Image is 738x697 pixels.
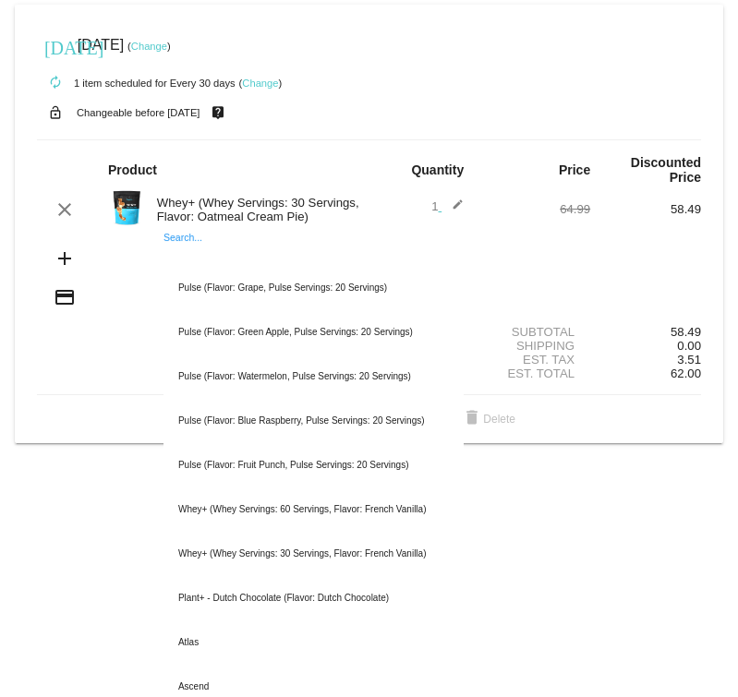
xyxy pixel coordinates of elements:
mat-icon: delete [461,408,483,430]
div: 58.49 [590,202,701,216]
div: Subtotal [479,325,590,339]
strong: Quantity [411,162,464,177]
div: 58.49 [590,325,701,339]
mat-icon: autorenew [44,72,67,94]
strong: Discounted Price [631,155,701,185]
small: Changeable before [DATE] [77,107,200,118]
span: 62.00 [671,367,701,380]
div: Atlas [163,620,464,665]
div: 64.99 [479,202,590,216]
mat-icon: add [54,247,76,270]
div: Pulse (Flavor: Fruit Punch, Pulse Servings: 20 Servings) [163,443,464,487]
span: Delete [461,413,515,426]
button: Delete [446,403,530,436]
mat-icon: edit [442,198,464,221]
strong: Product [108,162,157,177]
a: Change [131,41,167,52]
strong: Price [559,162,590,177]
div: Plant+ - Dutch Chocolate (Flavor: Dutch Chocolate) [163,576,464,620]
div: Pulse (Flavor: Grape, Pulse Servings: 20 Servings) [163,266,464,310]
mat-icon: [DATE] [44,35,67,57]
a: Change [242,78,278,89]
div: Est. Total [479,367,590,380]
input: Search... [163,249,464,264]
mat-icon: credit_card [54,286,76,308]
div: Est. Tax [479,353,590,367]
mat-icon: clear [54,198,76,221]
span: 3.51 [677,353,701,367]
span: 0.00 [677,339,701,353]
small: 1 item scheduled for Every 30 days [37,78,236,89]
div: Pulse (Flavor: Blue Raspberry, Pulse Servings: 20 Servings) [163,399,464,443]
div: Pulse (Flavor: Watermelon, Pulse Servings: 20 Servings) [163,355,464,399]
small: ( ) [239,78,283,89]
div: Whey+ (Whey Servings: 60 Servings, Flavor: French Vanilla) [163,487,464,532]
mat-icon: live_help [207,101,229,125]
div: Shipping [479,339,590,353]
div: Whey+ (Whey Servings: 30 Servings, Flavor: French Vanilla) [163,532,464,576]
mat-icon: lock_open [44,101,67,125]
div: Pulse (Flavor: Green Apple, Pulse Servings: 20 Servings) [163,310,464,355]
img: Image-1-Carousel-Whey-2lb-Oatmeal-Cream-Pie.png [108,189,145,226]
div: Whey+ (Whey Servings: 30 Servings, Flavor: Oatmeal Cream Pie) [148,196,369,223]
small: ( ) [127,41,171,52]
span: 1 [431,199,464,213]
